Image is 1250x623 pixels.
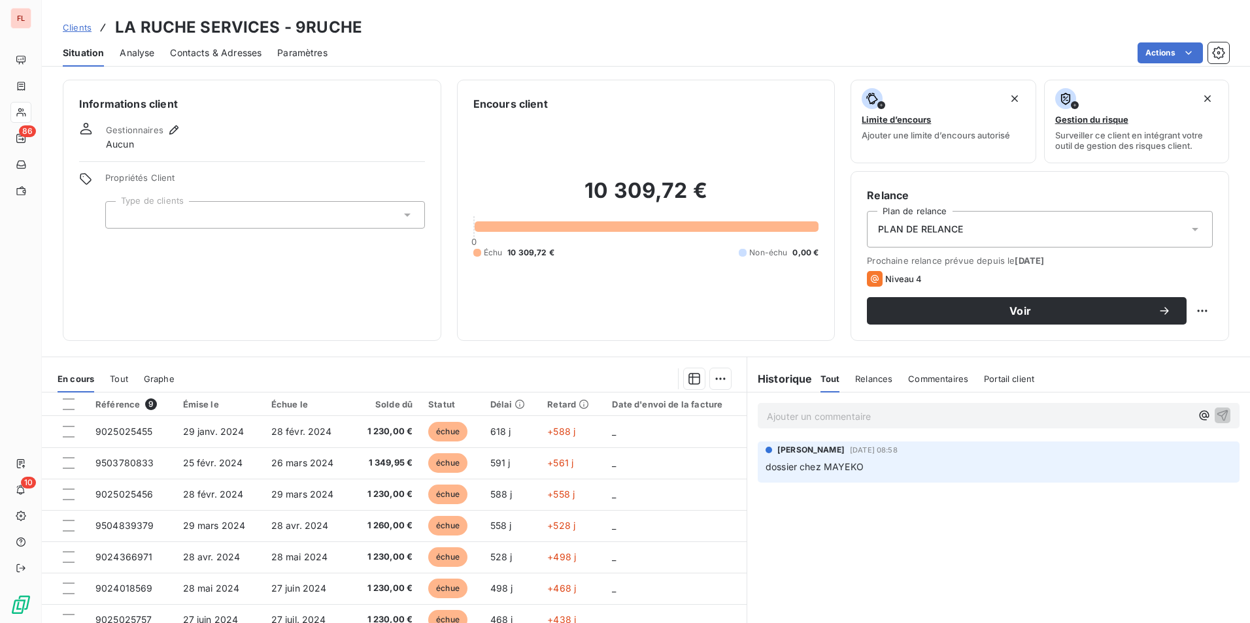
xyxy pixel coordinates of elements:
[867,255,1213,266] span: Prochaine relance prévue depuis le
[360,519,413,532] span: 1 260,00 €
[271,551,328,562] span: 28 mai 2024
[271,457,334,468] span: 26 mars 2024
[63,22,92,33] span: Clients
[547,551,576,562] span: +498 j
[271,488,334,500] span: 29 mars 2024
[183,551,241,562] span: 28 avr. 2024
[271,399,344,409] div: Échue le
[428,579,467,598] span: échue
[360,399,413,409] div: Solde dû
[850,446,898,454] span: [DATE] 08:58
[63,46,104,59] span: Situation
[883,306,1158,316] span: Voir
[120,46,154,59] span: Analyse
[490,457,511,468] span: 591 j
[747,371,813,387] h6: Historique
[183,457,243,468] span: 25 févr. 2024
[170,46,262,59] span: Contacts & Adresses
[19,125,36,137] span: 86
[183,426,245,437] span: 29 janv. 2024
[105,172,425,191] span: Propriétés Client
[183,520,246,531] span: 29 mars 2024
[106,138,134,151] span: Aucun
[612,399,739,409] div: Date d'envoi de la facture
[612,583,616,594] span: _
[1138,42,1203,63] button: Actions
[612,551,616,562] span: _
[547,457,573,468] span: +561 j
[484,247,503,259] span: Échu
[58,374,94,384] span: En cours
[277,46,328,59] span: Paramètres
[851,80,1036,163] button: Limite d’encoursAjouter une limite d’encours autorisé
[10,8,31,29] div: FL
[490,488,513,500] span: 588 j
[1206,579,1237,610] iframe: Intercom live chat
[908,374,968,384] span: Commentaires
[95,583,153,594] span: 9024018569
[490,399,532,409] div: Délai
[1055,130,1218,151] span: Surveiller ce client en intégrant votre outil de gestion des risques client.
[95,426,153,437] span: 9025025455
[878,223,963,236] span: PLAN DE RELANCE
[183,399,256,409] div: Émise le
[490,520,512,531] span: 558 j
[428,422,467,441] span: échue
[547,426,575,437] span: +588 j
[792,247,819,259] span: 0,00 €
[490,426,511,437] span: 618 j
[473,96,548,112] h6: Encours client
[110,374,128,384] span: Tout
[612,457,616,468] span: _
[1055,114,1128,125] span: Gestion du risque
[547,399,596,409] div: Retard
[428,485,467,504] span: échue
[10,594,31,615] img: Logo LeanPay
[820,374,840,384] span: Tout
[360,551,413,564] span: 1 230,00 €
[116,209,127,221] input: Ajouter une valeur
[115,16,362,39] h3: LA RUCHE SERVICES - 9RUCHE
[183,488,244,500] span: 28 févr. 2024
[428,516,467,535] span: échue
[95,398,167,410] div: Référence
[885,274,922,284] span: Niveau 4
[360,456,413,470] span: 1 349,95 €
[271,583,327,594] span: 27 juin 2024
[777,444,845,456] span: [PERSON_NAME]
[867,187,1213,203] h6: Relance
[360,425,413,438] span: 1 230,00 €
[1044,80,1229,163] button: Gestion du risqueSurveiller ce client en intégrant votre outil de gestion des risques client.
[360,582,413,595] span: 1 230,00 €
[766,461,864,472] span: dossier chez MAYEKO
[473,178,819,217] h2: 10 309,72 €
[145,398,157,410] span: 9
[867,297,1187,325] button: Voir
[428,547,467,567] span: échue
[471,236,477,247] span: 0
[63,21,92,34] a: Clients
[547,583,576,594] span: +468 j
[183,583,240,594] span: 28 mai 2024
[984,374,1034,384] span: Portail client
[490,583,513,594] span: 498 j
[106,125,163,135] span: Gestionnaires
[547,488,575,500] span: +558 j
[95,457,154,468] span: 9503780833
[612,520,616,531] span: _
[79,96,425,112] h6: Informations client
[855,374,892,384] span: Relances
[1015,255,1044,266] span: [DATE]
[95,551,153,562] span: 9024366971
[428,453,467,473] span: échue
[271,520,329,531] span: 28 avr. 2024
[21,477,36,488] span: 10
[862,130,1010,140] span: Ajouter une limite d’encours autorisé
[428,399,474,409] div: Statut
[547,520,575,531] span: +528 j
[95,488,154,500] span: 9025025456
[95,520,154,531] span: 9504839379
[862,114,931,125] span: Limite d’encours
[612,488,616,500] span: _
[144,374,175,384] span: Graphe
